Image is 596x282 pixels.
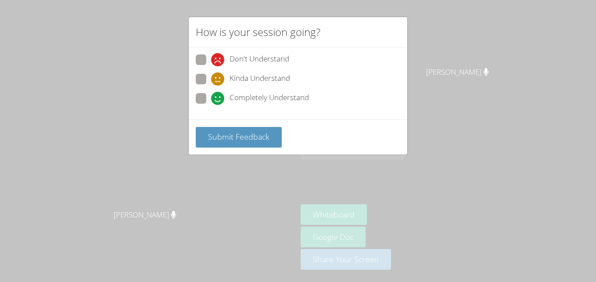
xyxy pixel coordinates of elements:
[196,127,282,148] button: Submit Feedback
[230,72,290,86] span: Kinda Understand
[230,53,289,66] span: Don't Understand
[196,24,320,40] h2: How is your session going?
[208,131,269,142] span: Submit Feedback
[230,92,309,105] span: Completely Understand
